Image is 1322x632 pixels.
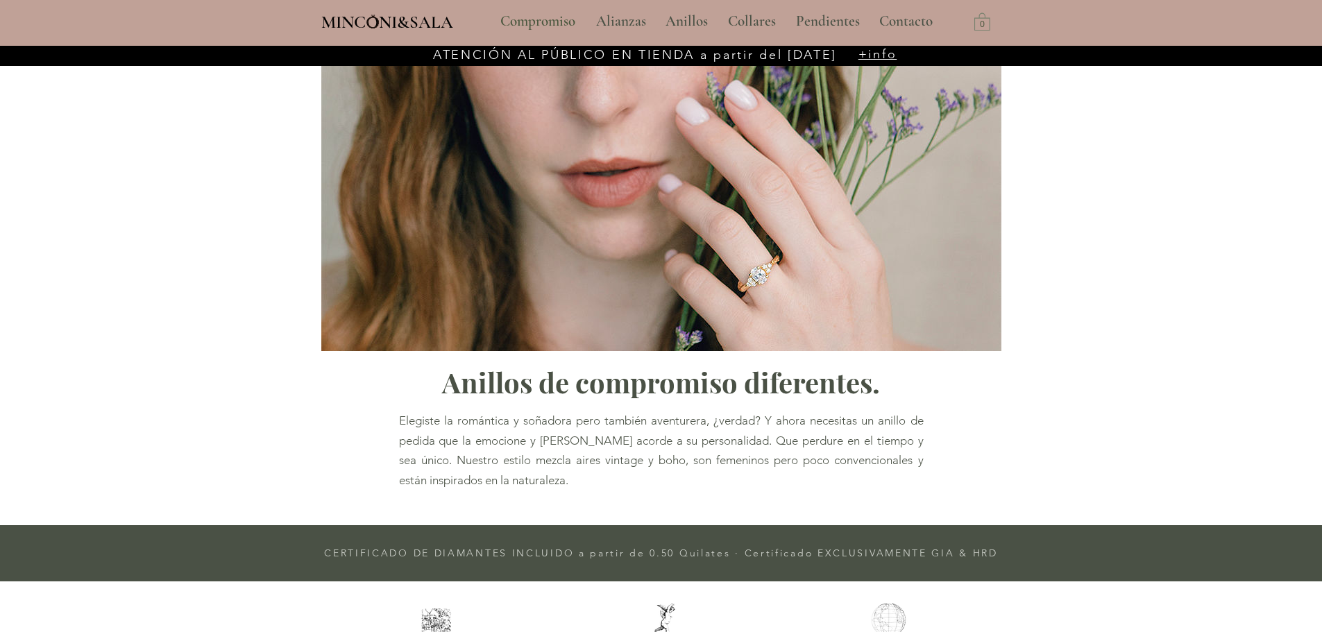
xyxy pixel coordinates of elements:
nav: Sitio [463,4,971,39]
a: Compromiso [490,4,586,39]
p: Compromiso [493,4,582,39]
a: Pendientes [786,4,869,39]
p: Alianzas [589,4,653,39]
a: Alianzas [586,4,655,39]
a: MINCONI&SALA [321,9,453,32]
text: 0 [980,20,985,30]
img: Anillo de compromiso Vintage Minconi Sala [321,61,1001,351]
a: Anillos [655,4,718,39]
p: Contacto [872,4,940,39]
span: MINCONI&SALA [321,12,453,33]
span: Anillos de compromiso diferentes. [442,364,880,400]
p: Pendientes [789,4,867,39]
a: Contacto [869,4,944,39]
span: CERTIFICADO DE DIAMANTES INCLUIDO a partir de 0.50 Quilates · Certificado EXCLUSIVAMENTE GIA & HRD [324,547,998,559]
a: +info [858,46,897,62]
a: Carrito con 0 ítems [974,12,990,31]
p: Collares [721,4,783,39]
p: Anillos [659,4,715,39]
a: Collares [718,4,786,39]
img: Minconi Sala [367,15,379,28]
span: Elegiste la romántica y soñadora pero también aventurera, ¿verdad? Y ahora necesitas un anillo de... [399,413,924,488]
span: ATENCIÓN AL PÚBLICO EN TIENDA a partir del [DATE] [433,47,837,62]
